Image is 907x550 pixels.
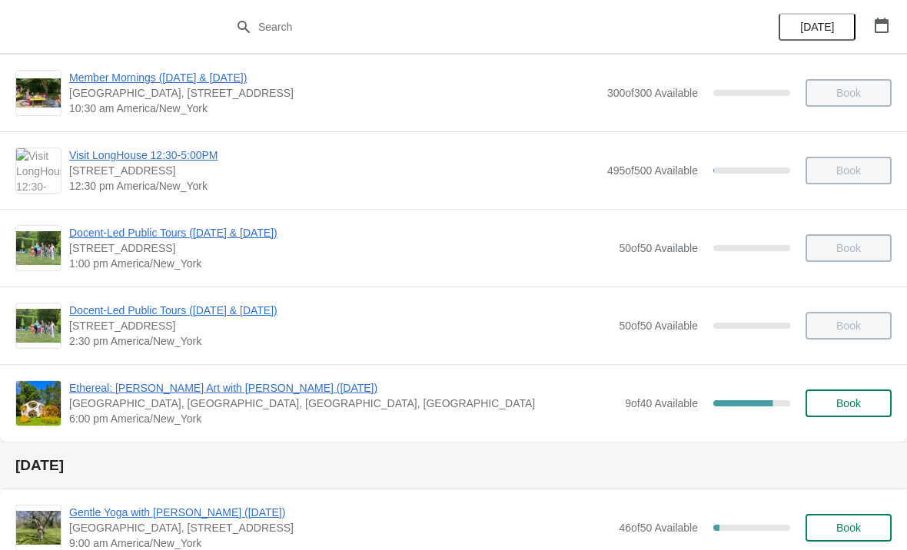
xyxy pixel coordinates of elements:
span: 300 of 300 Available [607,87,698,99]
span: 46 of 50 Available [619,522,698,534]
span: Book [836,522,861,534]
img: Gentle Yoga with Jason (Sunday) | LongHouse Reserve, 133 Hands Creek Road, East Hampton, NY, 1193... [16,511,61,545]
span: Ethereal: [PERSON_NAME] Art with [PERSON_NAME] ([DATE]) [69,380,617,396]
span: Docent-Led Public Tours ([DATE] & [DATE]) [69,225,611,240]
h2: [DATE] [15,458,892,473]
span: [STREET_ADDRESS] [69,163,600,178]
span: [GEOGRAPHIC_DATA], [GEOGRAPHIC_DATA], [GEOGRAPHIC_DATA], [GEOGRAPHIC_DATA] [69,396,617,411]
span: [GEOGRAPHIC_DATA], [STREET_ADDRESS] [69,85,600,101]
span: 10:30 am America/New_York [69,101,600,116]
span: 50 of 50 Available [619,242,698,254]
img: Ethereal: Alice Hope Art with Lana Jokel (Sept 13) | LongHouse Reserve, Hands Creek Road, East Ha... [16,381,61,426]
img: Docent-Led Public Tours (Saturday & Sunday) | 133 Hands Creek Road, East Hampton, NY, USA | 2:30 ... [16,309,61,343]
span: 9 of 40 Available [625,397,698,409]
button: Book [806,389,892,417]
span: 50 of 50 Available [619,320,698,332]
span: 2:30 pm America/New_York [69,333,611,349]
span: [STREET_ADDRESS] [69,318,611,333]
span: [GEOGRAPHIC_DATA], [STREET_ADDRESS] [69,520,611,535]
img: Member Mornings (Saturday & Sunday) | LongHouse Reserve, 133 Hands Creek Road, East Hampton, NY, ... [16,78,61,108]
span: [STREET_ADDRESS] [69,240,611,256]
img: Visit LongHouse 12:30-5:00PM | 133 Hands Creek Road, East Hampton, NY, USA | 12:30 pm America/New... [16,148,61,193]
span: Docent-Led Public Tours ([DATE] & [DATE]) [69,303,611,318]
span: Visit LongHouse 12:30-5:00PM [69,147,600,163]
span: Book [836,397,861,409]
span: 12:30 pm America/New_York [69,178,600,194]
span: 6:00 pm America/New_York [69,411,617,426]
img: Docent-Led Public Tours (Saturday & Sunday) | 133 Hands Creek Road, East Hampton, NY, USA | 1:00 ... [16,231,61,265]
span: Member Mornings ([DATE] & [DATE]) [69,70,600,85]
input: Search [257,13,680,41]
span: Gentle Yoga with [PERSON_NAME] ([DATE]) [69,505,611,520]
button: [DATE] [779,13,856,41]
span: [DATE] [800,21,834,33]
span: 1:00 pm America/New_York [69,256,611,271]
span: 495 of 500 Available [607,164,698,177]
button: Book [806,514,892,542]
